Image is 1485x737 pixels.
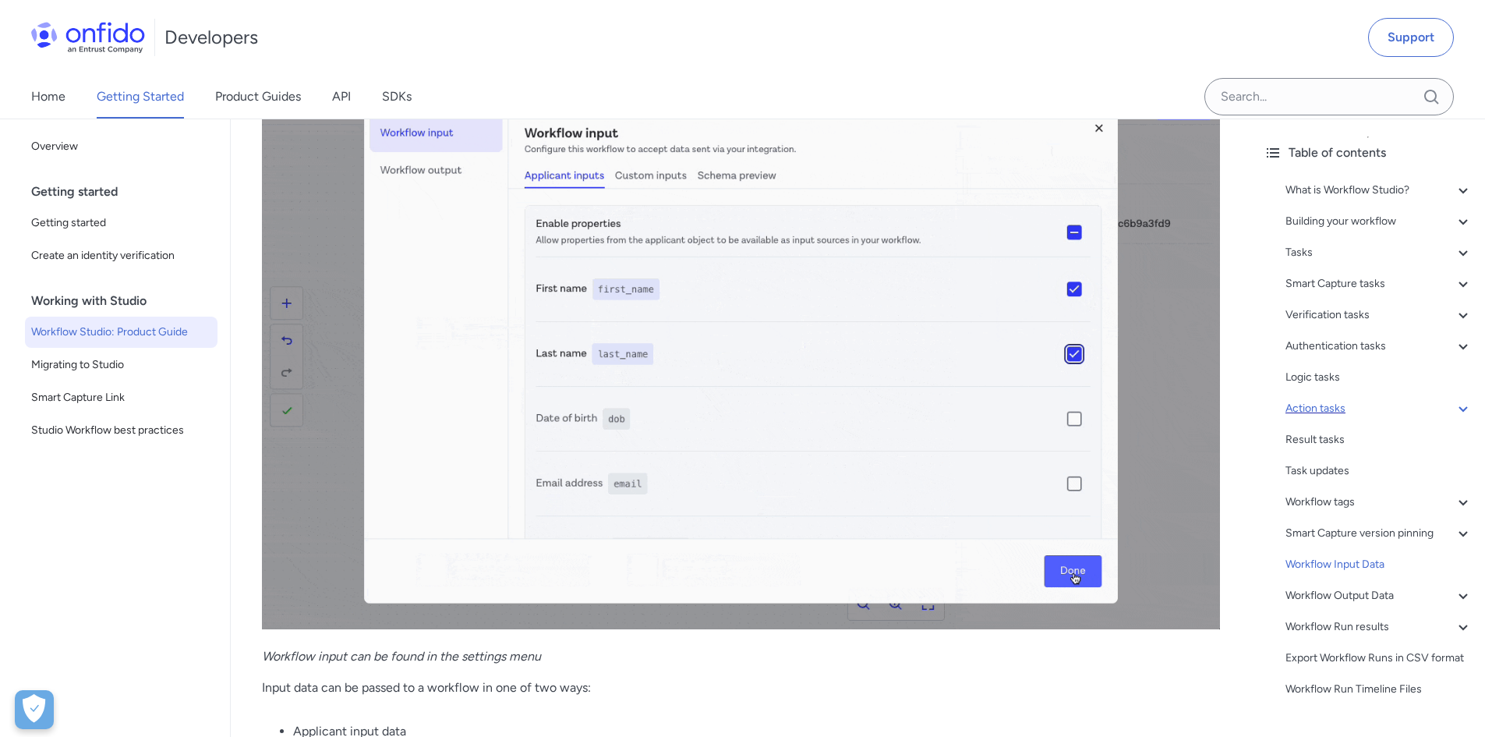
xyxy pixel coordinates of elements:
a: Migrating to Studio [25,349,217,381]
span: Smart Capture Link [31,388,211,407]
div: Working with Studio [31,285,224,317]
div: Table of contents [1264,144,1473,162]
button: Open Preferences [15,690,54,729]
a: Workflow tags [1285,493,1473,512]
input: Onfido search input field [1204,78,1454,115]
img: Onfido Logo [31,22,145,53]
img: Input data [262,83,1220,629]
a: Logic tasks [1285,368,1473,387]
a: What is Workflow Studio? [1285,181,1473,200]
h1: Developers [164,25,258,50]
span: Migrating to Studio [31,356,211,374]
span: Workflow Studio: Product Guide [31,323,211,342]
span: Overview [31,137,211,156]
a: Workflow Output Data [1285,586,1473,605]
a: Task updates [1285,462,1473,480]
a: Export Workflow Runs in CSV format [1285,649,1473,668]
span: Studio Workflow best practices [31,421,211,440]
a: Action tasks [1285,399,1473,418]
a: Overview [25,131,217,162]
a: Home [31,75,65,119]
a: Smart Capture tasks [1285,275,1473,293]
div: Getting started [31,176,224,207]
a: Support [1368,18,1454,57]
a: SDKs [382,75,412,119]
a: Workflow Studio: Product Guide [25,317,217,348]
a: Getting Started [97,75,184,119]
a: Tasks [1285,243,1473,262]
a: Authentication tasks [1285,337,1473,356]
a: Product Guides [215,75,301,119]
a: Workflow Run results [1285,618,1473,636]
div: Cookie Preferences [15,690,54,729]
a: Smart Capture version pinning [1285,524,1473,543]
a: Verification tasks [1285,306,1473,324]
a: Studio Workflow best practices [25,415,217,446]
a: Workflow Input Data [1285,555,1473,574]
span: Getting started [31,214,211,232]
span: Create an identity verification [31,246,211,265]
a: Create an identity verification [25,240,217,271]
a: Smart Capture Link [25,382,217,413]
a: Building your workflow [1285,212,1473,231]
a: Result tasks [1285,431,1473,449]
a: Workflow Run Timeline Files [1285,680,1473,699]
a: Getting started [25,207,217,239]
em: Workflow input can be found in the settings menu [262,649,541,664]
p: Input data can be passed to a workflow in one of two ways: [262,679,1220,697]
a: API [332,75,351,119]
